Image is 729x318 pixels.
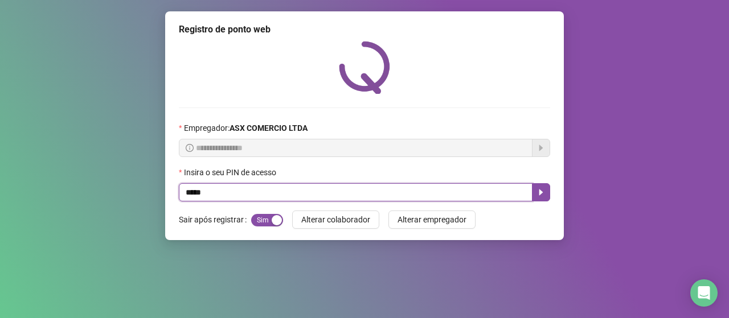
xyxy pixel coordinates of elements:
span: Alterar colaborador [301,213,370,226]
button: Alterar colaborador [292,210,379,229]
button: Alterar empregador [388,210,476,229]
div: Open Intercom Messenger [690,279,718,307]
span: caret-right [536,188,546,197]
span: info-circle [186,144,194,152]
span: Alterar empregador [398,213,466,226]
label: Insira o seu PIN de acesso [179,166,284,179]
img: QRPoint [339,41,390,94]
div: Registro de ponto web [179,23,550,36]
label: Sair após registrar [179,210,251,229]
strong: ASX COMERCIO LTDA [230,123,308,133]
span: Empregador : [184,122,308,134]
